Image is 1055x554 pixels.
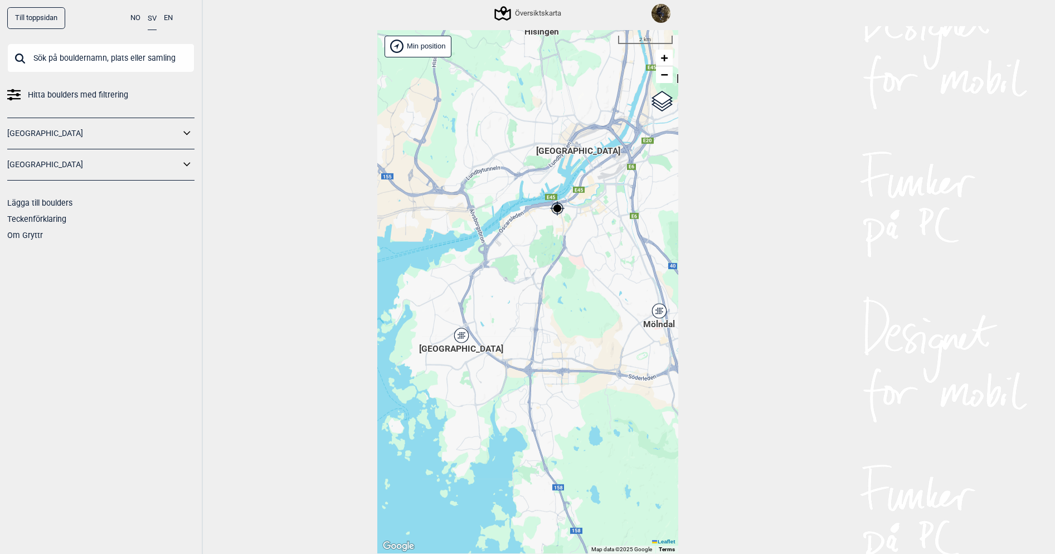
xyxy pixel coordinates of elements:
[7,215,66,223] a: Teckenförklaring
[380,539,417,553] img: Google
[7,157,180,173] a: [GEOGRAPHIC_DATA]
[591,546,652,552] span: Map data ©2025 Google
[660,67,668,81] span: −
[7,231,43,240] a: Om Gryttr
[7,125,180,142] a: [GEOGRAPHIC_DATA]
[458,332,465,338] div: [GEOGRAPHIC_DATA]
[164,7,173,29] button: EN
[148,7,157,30] button: SV
[7,7,65,29] a: Till toppsidan
[7,198,72,207] a: Lägga till boulders
[575,134,582,140] div: [GEOGRAPHIC_DATA]
[130,7,140,29] button: NO
[618,36,673,45] div: 2 km
[385,36,451,57] div: Vis min position
[380,539,417,553] a: Open this area in Google Maps (opens a new window)
[652,89,673,113] a: Layers
[656,307,663,314] div: Mölndal
[652,4,670,23] img: Falling
[659,546,675,552] a: Terms (opens in new tab)
[7,43,195,72] input: Sök på bouldernamn, plats eller samling
[656,50,673,66] a: Zoom in
[7,87,195,103] a: Hitta boulders med filtrering
[656,66,673,83] a: Zoom out
[652,538,675,545] a: Leaflet
[660,51,668,65] span: +
[496,7,561,20] div: Översiktskarta
[28,87,128,103] span: Hitta boulders med filtrering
